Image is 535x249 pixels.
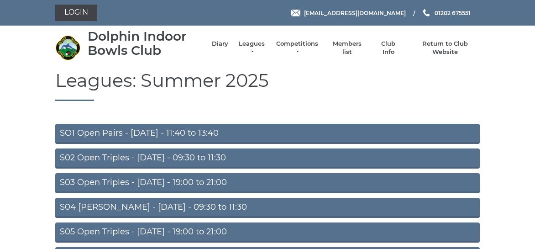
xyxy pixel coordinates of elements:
[423,9,430,16] img: Phone us
[328,40,366,56] a: Members list
[55,198,480,218] a: S04 [PERSON_NAME] - [DATE] - 09:30 to 11:30
[88,29,203,58] div: Dolphin Indoor Bowls Club
[422,9,471,17] a: Phone us 01202 675551
[55,124,480,144] a: SO1 Open Pairs - [DATE] - 11:40 to 13:40
[55,70,480,101] h1: Leagues: Summer 2025
[291,10,300,16] img: Email
[212,40,228,48] a: Diary
[55,148,480,169] a: S02 Open Triples - [DATE] - 09:30 to 11:30
[411,40,480,56] a: Return to Club Website
[55,173,480,193] a: S03 Open Triples - [DATE] - 19:00 to 21:00
[55,5,97,21] a: Login
[291,9,406,17] a: Email [EMAIL_ADDRESS][DOMAIN_NAME]
[55,35,80,60] img: Dolphin Indoor Bowls Club
[237,40,266,56] a: Leagues
[275,40,319,56] a: Competitions
[435,9,471,16] span: 01202 675551
[304,9,406,16] span: [EMAIL_ADDRESS][DOMAIN_NAME]
[375,40,402,56] a: Club Info
[55,223,480,243] a: S05 Open Triples - [DATE] - 19:00 to 21:00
